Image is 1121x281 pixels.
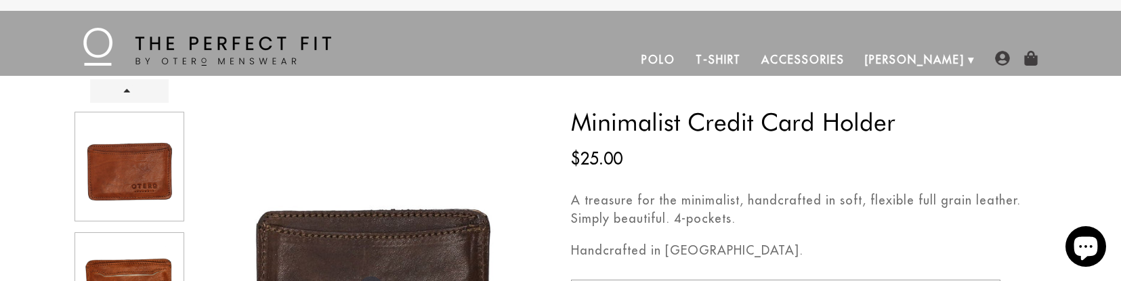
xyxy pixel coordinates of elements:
p: Handcrafted in [GEOGRAPHIC_DATA]. [571,241,1049,259]
a: Accessories [751,43,854,76]
img: user-account-icon.png [995,51,1010,66]
a: [PERSON_NAME] [855,43,975,76]
img: Minimalist Credit Card Holder [75,112,184,221]
img: shopping-bag-icon.png [1023,51,1038,66]
a: Polo [631,43,685,76]
p: A treasure for the minimalist, handcrafted in soft, flexible full grain leather. Simply beautiful... [571,191,1049,228]
h3: Minimalist Credit Card Holder [571,110,1049,134]
inbox-online-store-chat: Shopify online store chat [1061,226,1110,270]
a: Prev [90,79,169,103]
img: The Perfect Fit - by Otero Menswear - Logo [83,28,331,66]
a: Minimalist Credit Card Holder [73,108,186,225]
ins: $25.00 [571,146,622,171]
a: T-Shirt [685,43,751,76]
